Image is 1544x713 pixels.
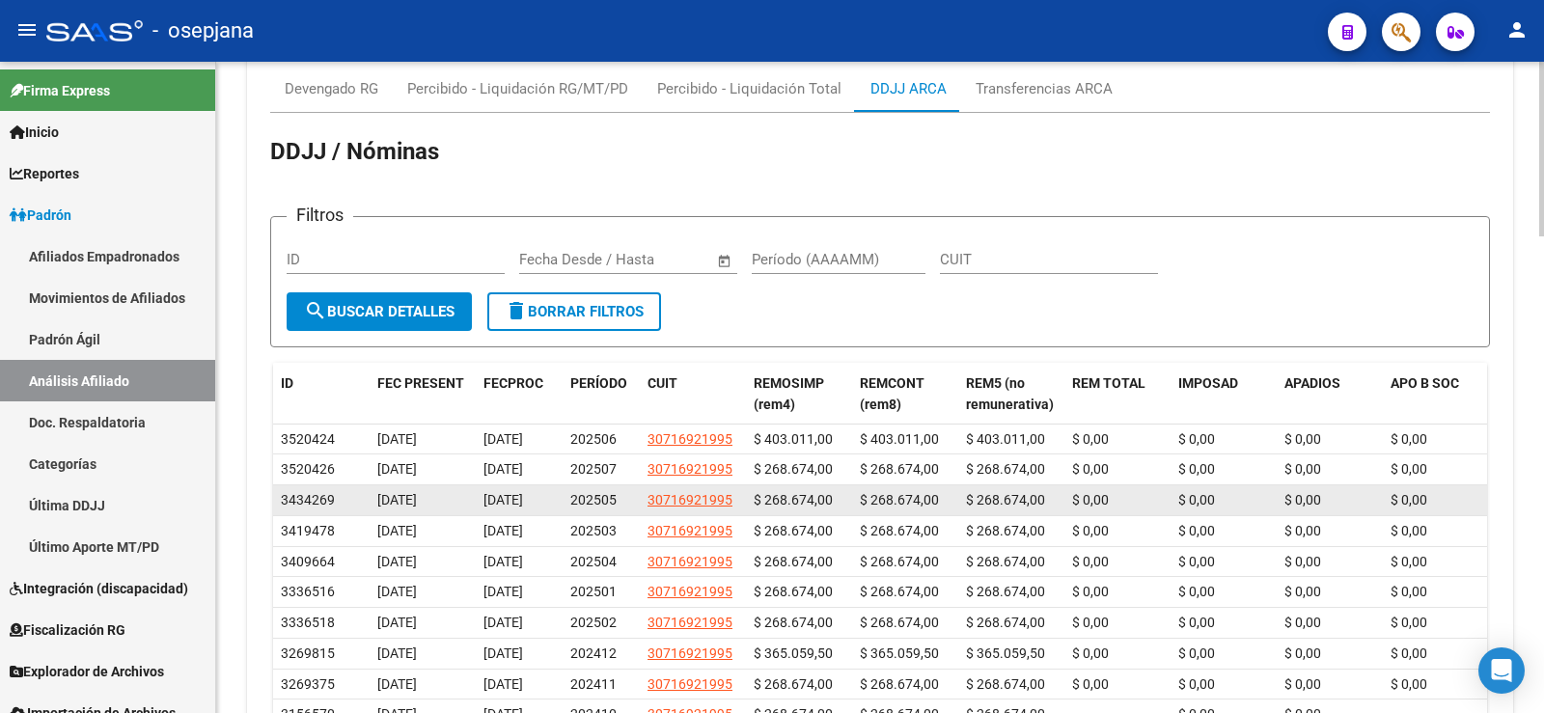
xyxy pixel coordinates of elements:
span: 202504 [570,554,617,569]
span: $ 0,00 [1391,645,1427,661]
button: Buscar Detalles [287,292,472,331]
div: Percibido - Liquidación RG/MT/PD [407,78,628,99]
span: $ 0,00 [1072,615,1109,630]
span: $ 0,00 [1178,645,1215,661]
span: $ 0,00 [1178,461,1215,477]
div: Devengado RG [285,78,378,99]
span: $ 0,00 [1391,492,1427,507]
span: $ 268.674,00 [860,492,939,507]
span: $ 0,00 [1178,584,1215,599]
span: [DATE] [483,554,523,569]
span: $ 0,00 [1391,676,1427,692]
span: 3269815 [281,645,335,661]
span: [DATE] [377,431,417,447]
span: $ 268.674,00 [860,615,939,630]
span: Padrón [10,205,71,226]
span: REMCONT (rem8) [860,375,924,413]
span: $ 268.674,00 [860,461,939,477]
datatable-header-cell: APADIOS [1277,363,1383,426]
span: [DATE] [377,584,417,599]
span: Explorador de Archivos [10,661,164,682]
div: Open Intercom Messenger [1478,647,1525,694]
span: 202412 [570,645,617,661]
span: $ 0,00 [1072,584,1109,599]
span: $ 0,00 [1178,676,1215,692]
span: $ 0,00 [1284,645,1321,661]
span: DDJJ / Nóminas [270,138,439,165]
span: $ 268.674,00 [966,523,1045,538]
span: $ 268.674,00 [754,523,833,538]
span: $ 0,00 [1284,584,1321,599]
input: Fecha fin [615,251,708,268]
span: [DATE] [483,676,523,692]
span: [DATE] [377,554,417,569]
span: Inicio [10,122,59,143]
h3: Filtros [287,202,353,229]
div: Transferencias ARCA [976,78,1113,99]
span: $ 268.674,00 [754,492,833,507]
span: $ 268.674,00 [860,676,939,692]
span: $ 268.674,00 [966,554,1045,569]
span: Reportes [10,163,79,184]
span: $ 0,00 [1178,554,1215,569]
span: [DATE] [377,492,417,507]
span: 30716921995 [648,584,732,599]
span: $ 0,00 [1072,492,1109,507]
span: $ 0,00 [1178,431,1215,447]
span: REMOSIMP (rem4) [754,375,824,413]
span: $ 268.674,00 [754,461,833,477]
datatable-header-cell: REMCONT (rem8) [852,363,958,426]
span: $ 0,00 [1072,676,1109,692]
span: $ 268.674,00 [754,676,833,692]
span: $ 0,00 [1284,615,1321,630]
span: 202411 [570,676,617,692]
span: $ 365.059,50 [966,645,1045,661]
span: REM5 (no remunerativa) [966,375,1054,413]
span: $ 0,00 [1284,523,1321,538]
span: FECPROC [483,375,543,391]
span: 30716921995 [648,523,732,538]
span: 202507 [570,461,617,477]
datatable-header-cell: PERÍODO [563,363,640,426]
span: $ 403.011,00 [860,431,939,447]
span: [DATE] [483,492,523,507]
datatable-header-cell: CUIT [640,363,746,426]
span: $ 0,00 [1391,461,1427,477]
div: Percibido - Liquidación Total [657,78,841,99]
mat-icon: menu [15,18,39,41]
span: 3434269 [281,492,335,507]
datatable-header-cell: ID [273,363,370,426]
datatable-header-cell: REMOSIMP (rem4) [746,363,852,426]
span: $ 268.674,00 [966,584,1045,599]
span: 30716921995 [648,645,732,661]
mat-icon: delete [505,299,528,322]
span: $ 0,00 [1072,554,1109,569]
span: APO B SOC [1391,375,1459,391]
span: $ 0,00 [1284,461,1321,477]
span: [DATE] [377,523,417,538]
span: $ 0,00 [1284,554,1321,569]
mat-icon: person [1505,18,1529,41]
span: $ 0,00 [1284,492,1321,507]
span: APADIOS [1284,375,1340,391]
span: [DATE] [377,461,417,477]
span: $ 0,00 [1072,645,1109,661]
span: $ 403.011,00 [966,431,1045,447]
datatable-header-cell: FECPROC [476,363,563,426]
span: PERÍODO [570,375,627,391]
span: 30716921995 [648,431,732,447]
div: DDJJ ARCA [870,78,947,99]
span: $ 268.674,00 [754,554,833,569]
span: $ 0,00 [1391,523,1427,538]
span: [DATE] [483,431,523,447]
span: 3336518 [281,615,335,630]
span: $ 268.674,00 [860,584,939,599]
span: $ 0,00 [1178,523,1215,538]
span: $ 0,00 [1284,676,1321,692]
span: 3520424 [281,431,335,447]
span: $ 0,00 [1072,461,1109,477]
span: 202502 [570,615,617,630]
span: Integración (discapacidad) [10,578,188,599]
span: 202503 [570,523,617,538]
span: 3409664 [281,554,335,569]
